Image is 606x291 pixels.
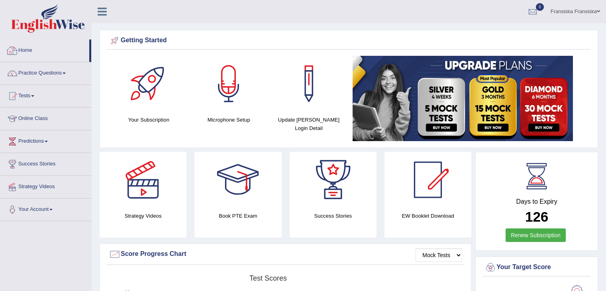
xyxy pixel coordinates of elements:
div: Getting Started [109,35,589,47]
h4: Book PTE Exam [194,212,281,220]
h4: Microphone Setup [193,116,265,124]
tspan: Test scores [249,274,287,282]
a: Tests [0,85,91,105]
span: 0 [536,3,544,11]
a: Strategy Videos [0,176,91,196]
h4: Strategy Videos [100,212,186,220]
a: Renew Subscription [506,228,566,242]
a: Predictions [0,130,91,150]
b: 126 [525,209,548,224]
a: Success Stories [0,153,91,173]
a: Your Account [0,199,91,218]
div: Your Target Score [484,262,589,273]
a: Online Class [0,108,91,128]
a: Home [0,39,89,59]
div: Score Progress Chart [109,248,462,260]
h4: Success Stories [290,212,377,220]
h4: Days to Expiry [484,198,589,205]
h4: Update [PERSON_NAME] Login Detail [273,116,345,132]
h4: Your Subscription [113,116,185,124]
a: Practice Questions [0,62,91,82]
img: small5.jpg [353,56,573,141]
h4: EW Booklet Download [384,212,471,220]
